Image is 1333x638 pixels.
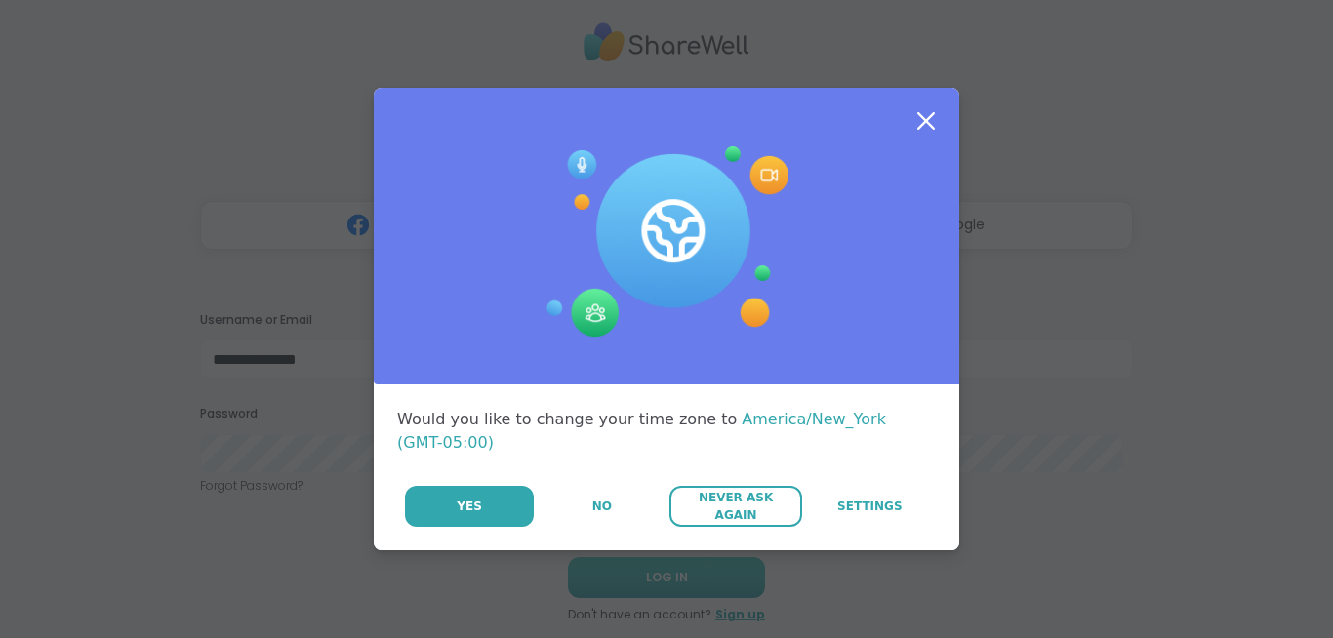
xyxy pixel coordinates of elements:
div: Would you like to change your time zone to [397,408,936,455]
span: America/New_York (GMT-05:00) [397,410,886,452]
button: Never Ask Again [669,486,801,527]
span: Settings [837,498,903,515]
img: Session Experience [545,146,788,338]
span: Yes [457,498,482,515]
a: Settings [804,486,936,527]
span: No [592,498,612,515]
button: Yes [405,486,534,527]
button: No [536,486,667,527]
span: Never Ask Again [679,489,791,524]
